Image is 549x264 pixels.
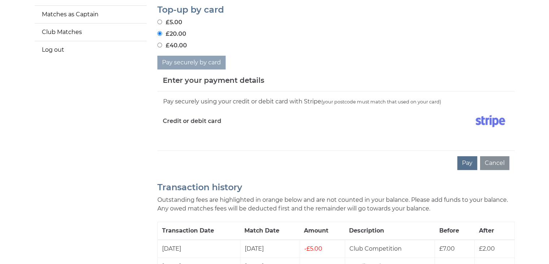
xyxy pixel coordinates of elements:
[157,56,226,69] button: Pay securely by card
[457,156,477,170] button: Pay
[163,97,509,106] div: Pay securely using your credit or debit card with Stripe
[157,196,515,213] p: Outstanding fees are highlighted in orange below and are not counted in your balance. Please add ...
[157,18,182,27] label: £5.00
[345,222,435,240] th: Description
[157,31,162,36] input: £20.00
[240,222,300,240] th: Match Date
[163,112,221,130] label: Credit or debit card
[345,240,435,258] td: Club Competition
[157,30,186,38] label: £20.00
[35,41,147,59] a: Log out
[475,222,514,240] th: After
[157,5,515,14] h2: Top-up by card
[157,222,240,240] th: Transaction Date
[435,222,474,240] th: Before
[157,183,515,192] h2: Transaction history
[163,75,264,86] h5: Enter your payment details
[157,41,187,50] label: £40.00
[157,43,162,47] input: £40.00
[479,245,495,252] span: £2.00
[157,240,240,258] td: [DATE]
[300,222,345,240] th: Amount
[321,99,441,105] small: (your postcode must match that used on your card)
[157,20,162,24] input: £5.00
[35,24,147,41] a: Club Matches
[35,6,147,23] a: Matches as Captain
[480,156,509,170] button: Cancel
[240,240,300,258] td: [DATE]
[163,133,509,139] iframe: Secure card payment input frame
[304,245,322,252] span: £5.00
[439,245,455,252] span: £7.00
